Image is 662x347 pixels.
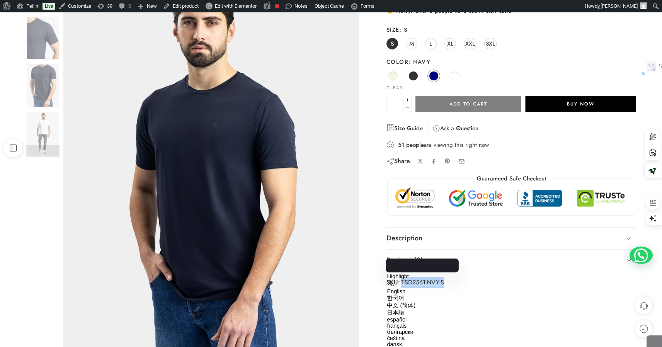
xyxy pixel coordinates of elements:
button: Add to cart [415,96,521,112]
img: Trust [393,187,630,209]
img: Artboard 1 [27,112,59,155]
a: L [425,38,437,49]
a: XXL [464,38,477,49]
a: S [386,38,398,49]
a: Share on X [418,158,424,164]
span: [PERSON_NAME] [601,3,638,9]
div: 日本語 [387,309,475,316]
span: XXL [465,38,475,49]
div: are viewing this right now [386,141,636,149]
div: български [387,329,475,335]
div: Highlight [387,273,475,279]
a: Reviews (0) [386,250,636,271]
span: 3XL [486,38,495,49]
span: Navy [408,58,431,66]
a: Live [43,3,55,10]
button: Buy Now [525,96,636,112]
span: S [391,38,394,49]
div: español [387,316,475,323]
input: Product quantity [386,96,404,112]
strong: people [406,141,424,149]
a: Description [386,228,636,249]
div: français [387,323,475,329]
label: Color [386,58,636,66]
div: English [387,288,475,294]
div: 中文 (简体) [387,302,475,309]
strong: SKU: [386,277,400,288]
div: 한국어 [387,294,475,302]
div: Focus keyphrase not set [275,4,279,9]
img: Artboard 1 [27,17,59,60]
a: Pin on Pinterest [444,158,451,164]
span: L [429,38,432,49]
div: Share [386,157,410,165]
a: Size Guide [386,124,423,133]
legend: Guaranteed Safe Checkout [473,175,550,183]
a: 3XL [484,38,497,49]
a: Ask a Question [432,124,478,133]
span: Edit with Elementor [215,3,257,9]
span: XL [447,38,453,49]
span: S [400,26,408,34]
div: čeština [387,335,475,341]
img: Artboard 1 [27,64,59,107]
strong: 51 [398,141,404,149]
a: XL [444,38,456,49]
a: Clear options [386,86,403,90]
a: Share on Facebook [431,158,437,164]
span: M [409,38,414,49]
a: Email to your friends [458,158,465,165]
label: Size [386,26,636,34]
a: M [406,38,417,49]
